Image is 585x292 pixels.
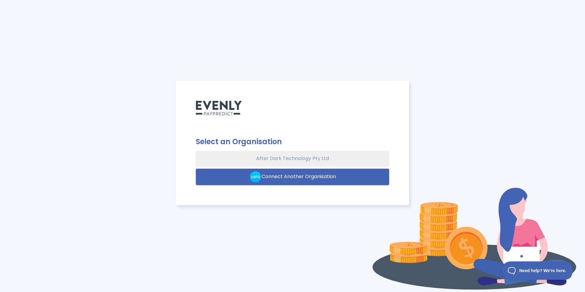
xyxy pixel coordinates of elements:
h2: Select an Organisation [196,137,389,146]
span: Connect Another Organisation [262,173,336,180]
img: xero-logo.b336bf23.png [249,171,262,183]
img: PayPredict [196,101,242,115]
iframe: Toggle Customer Support [503,261,573,280]
button: After Dark Technology Pty Ltd [196,151,389,166]
button: Connect Another Organisation [196,169,389,185]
